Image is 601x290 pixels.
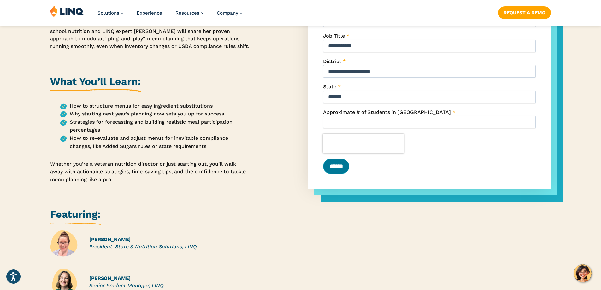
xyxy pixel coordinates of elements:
span: Solutions [97,10,119,16]
li: Why starting next year’s planning now sets you up for success [60,110,250,118]
a: Resources [175,10,203,16]
em: Senior Product Manager, LINQ [89,282,164,288]
h4: [PERSON_NAME] [89,236,250,243]
a: Experience [137,10,162,16]
span: Job Title [323,33,345,39]
button: Hello, have a question? Let’s chat. [574,264,592,282]
h2: What You’ll Learn: [50,74,141,92]
span: District [323,58,341,64]
h4: [PERSON_NAME] [89,275,250,282]
img: LINQ | K‑12 Software [50,5,84,17]
nav: Primary Navigation [97,5,242,26]
span: Resources [175,10,199,16]
a: Company [217,10,242,16]
em: President, State & Nutrition Solutions, LINQ [89,244,197,250]
p: Planning menus isn’t just about meeting [DATE] requirements—it’s about building a flexible, futur... [50,12,250,50]
span: Company [217,10,238,16]
li: How to structure menus for easy ingredient substitutions [60,102,250,110]
h2: Featuring: [50,207,101,225]
span: Approximate # of Students in [GEOGRAPHIC_DATA] [323,109,451,115]
p: Whether you’re a veteran nutrition director or just starting out, you’ll walk away with actionabl... [50,160,250,183]
a: Solutions [97,10,123,16]
li: How to re-evaluate and adjust menus for inevitable compliance changes, like Added Sugars rules or... [60,134,250,150]
iframe: reCAPTCHA [323,134,404,153]
nav: Button Navigation [498,5,551,19]
span: State [323,84,336,90]
a: Request a Demo [498,6,551,19]
li: Strategies for forecasting and building realistic meal participation percentages [60,118,250,134]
